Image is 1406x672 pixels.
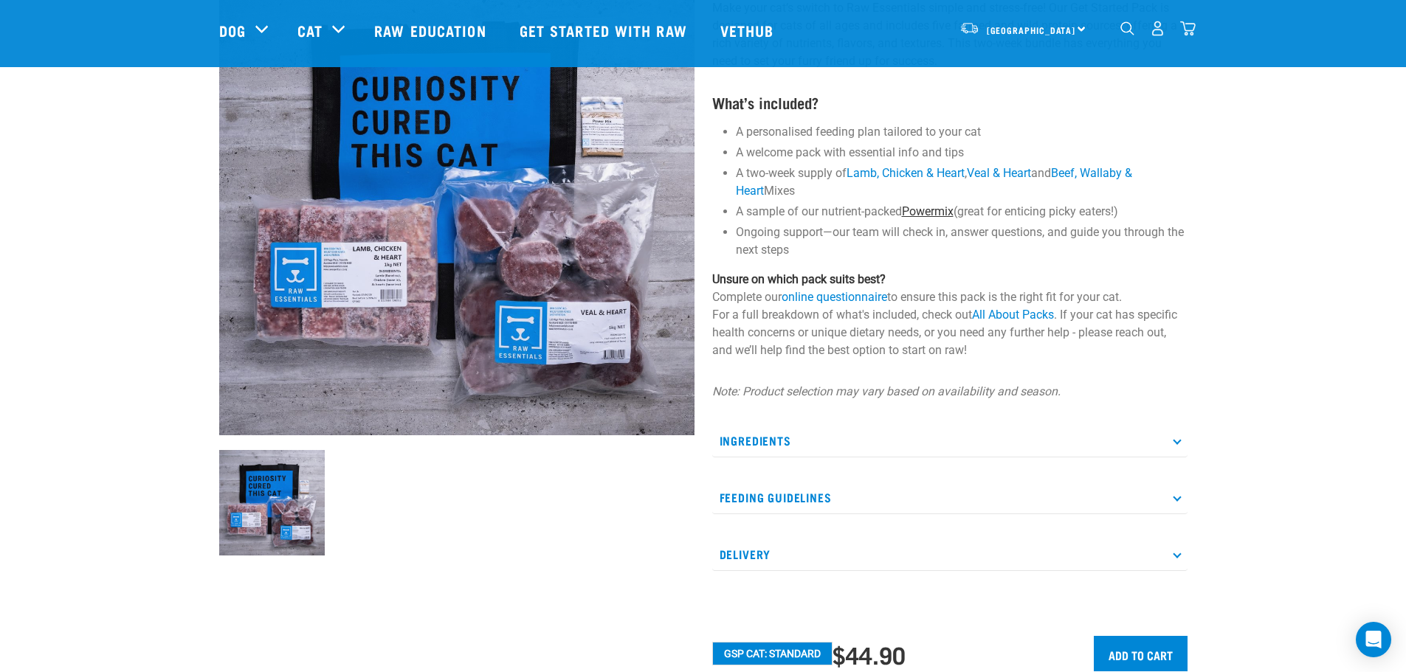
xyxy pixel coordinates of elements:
[219,19,246,41] a: Dog
[782,290,887,304] a: online questionnaire
[712,538,1188,571] p: Delivery
[505,1,706,60] a: Get started with Raw
[1150,21,1165,36] img: user.png
[736,164,1188,200] li: A two-week supply of , and Mixes
[833,641,906,668] div: $44.90
[712,271,1188,359] p: Complete our to ensure this pack is the right fit for your cat. For a full breakdown of what's in...
[959,21,979,35] img: van-moving.png
[736,123,1188,141] li: A personalised feeding plan tailored to your cat
[712,642,833,665] button: GSP Cat: Standard
[736,144,1188,162] li: A welcome pack with essential info and tips
[967,166,1031,180] a: Veal & Heart
[1120,21,1134,35] img: home-icon-1@2x.png
[219,450,325,555] img: Assortment Of Raw Essential Products For Cats Including, Blue And Black Tote Bag With "Curiosity ...
[987,27,1076,32] span: [GEOGRAPHIC_DATA]
[1356,622,1391,657] div: Open Intercom Messenger
[297,19,323,41] a: Cat
[712,272,886,286] strong: Unsure on which pack suits best?
[712,481,1188,514] p: Feeding Guidelines
[359,1,504,60] a: Raw Education
[972,308,1054,322] a: All About Packs
[712,384,1061,398] em: Note: Product selection may vary based on availability and season.
[706,1,793,60] a: Vethub
[712,98,819,106] strong: What’s included?
[1094,636,1188,671] input: Add to cart
[847,166,965,180] a: Lamb, Chicken & Heart
[736,224,1188,259] li: Ongoing support—our team will check in, answer questions, and guide you through the next steps
[902,204,954,218] a: Powermix
[1180,21,1196,36] img: home-icon@2x.png
[736,203,1188,221] li: A sample of our nutrient-packed (great for enticing picky eaters!)
[712,424,1188,457] p: Ingredients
